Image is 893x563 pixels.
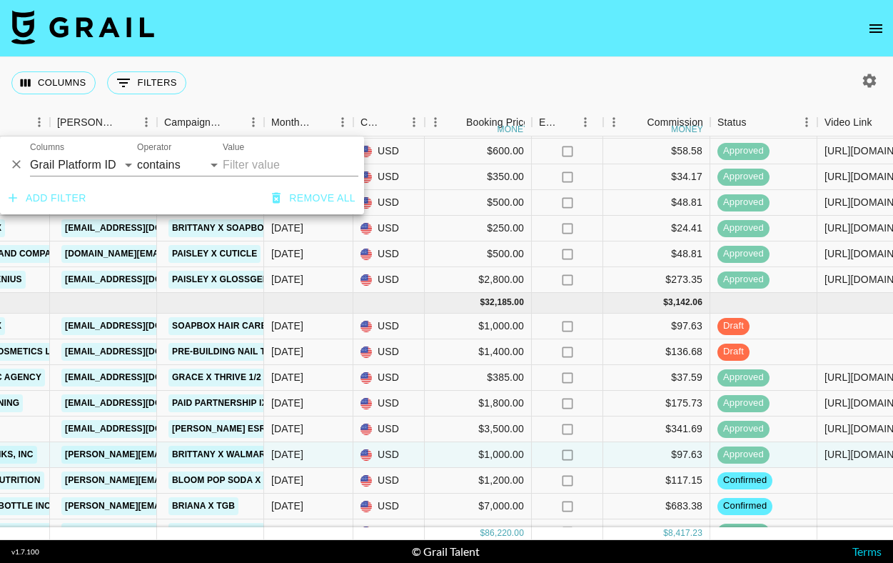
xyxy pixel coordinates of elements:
[360,109,383,136] div: Currency
[353,109,425,136] div: Currency
[353,216,425,241] div: USD
[852,544,882,558] a: Terms
[603,164,710,190] div: $34.17
[425,494,532,519] div: $7,000.00
[29,111,50,133] button: Menu
[747,112,767,132] button: Sort
[425,339,532,365] div: $1,400.00
[353,468,425,494] div: USD
[61,317,221,335] a: [EMAIL_ADDRESS][DOMAIN_NAME]
[168,394,324,412] a: Paid Partnership IXL Learning
[271,447,303,462] div: Aug '25
[353,365,425,391] div: USD
[271,319,303,333] div: Aug '25
[603,494,710,519] div: $683.38
[480,527,485,539] div: $
[425,139,532,164] div: $600.00
[168,497,238,515] a: Briana x TGB
[168,317,370,335] a: Soapbox Hair Care Awareness x Grace
[532,109,603,136] div: Expenses: Remove Commission?
[271,396,303,410] div: Aug '25
[11,547,39,557] div: v 1.7.100
[243,111,264,133] button: Menu
[603,216,710,241] div: $24.41
[717,319,750,333] span: draft
[57,109,116,136] div: [PERSON_NAME]
[603,391,710,417] div: $175.73
[425,190,532,216] div: $500.00
[168,271,287,289] a: Paisley x GlossGenius
[717,221,770,235] span: approved
[575,111,596,133] button: Menu
[425,417,532,442] div: $3,500.00
[61,343,221,361] a: [EMAIL_ADDRESS][DOMAIN_NAME]
[271,272,303,287] div: Jul '25
[425,442,532,468] div: $1,000.00
[466,109,529,136] div: Booking Price
[223,112,243,132] button: Sort
[353,164,425,190] div: USD
[412,544,480,559] div: © Grail Talent
[61,497,294,515] a: [PERSON_NAME][EMAIL_ADDRESS][DOMAIN_NAME]
[425,365,532,391] div: $385.00
[223,154,358,176] input: Filter value
[61,394,221,412] a: [EMAIL_ADDRESS][DOMAIN_NAME]
[11,71,96,94] button: Select columns
[603,468,710,494] div: $117.15
[353,339,425,365] div: USD
[425,314,532,339] div: $1,000.00
[271,422,303,436] div: Aug '25
[353,190,425,216] div: USD
[603,417,710,442] div: $341.69
[603,111,625,133] button: Menu
[872,112,892,132] button: Sort
[485,527,524,539] div: 86,220.00
[353,519,425,545] div: USD
[717,474,772,487] span: confirmed
[485,297,524,309] div: 32,185.00
[717,397,770,410] span: approved
[168,446,274,464] a: Brittany x Walmart
[332,111,353,133] button: Menu
[627,112,647,132] button: Sort
[603,442,710,468] div: $97.63
[425,111,446,133] button: Menu
[61,523,221,541] a: [EMAIL_ADDRESS][DOMAIN_NAME]
[168,219,273,237] a: Brittany x Soapbox
[168,472,298,489] a: Bloom Pop Soda x Grace
[710,109,817,136] div: Status
[717,371,770,384] span: approved
[353,267,425,293] div: USD
[223,141,244,154] label: Value
[271,499,303,513] div: Aug '25
[603,190,710,216] div: $48.81
[425,391,532,417] div: $1,800.00
[61,472,294,489] a: [PERSON_NAME][EMAIL_ADDRESS][DOMAIN_NAME]
[353,417,425,442] div: USD
[137,141,171,154] label: Operator
[603,365,710,391] div: $37.59
[6,154,27,175] button: Delete
[603,241,710,267] div: $48.81
[862,14,890,43] button: open drawer
[353,314,425,339] div: USD
[425,164,532,190] div: $350.00
[271,109,312,136] div: Month Due
[168,523,266,541] a: Arria by Kiss x Ivy
[717,499,772,513] span: confirmed
[61,369,221,387] a: [EMAIL_ADDRESS][DOMAIN_NAME]
[717,109,747,136] div: Status
[164,109,223,136] div: Campaign (Type)
[266,185,361,211] button: Remove all
[603,267,710,293] div: $273.35
[603,339,710,365] div: $136.68
[271,221,303,235] div: Jul '25
[383,112,403,132] button: Sort
[271,473,303,487] div: Aug '25
[425,241,532,267] div: $500.00
[539,109,559,136] div: Expenses: Remove Commission?
[157,109,264,136] div: Campaign (Type)
[717,422,770,436] span: approved
[271,524,303,539] div: Aug '25
[603,139,710,164] div: $58.58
